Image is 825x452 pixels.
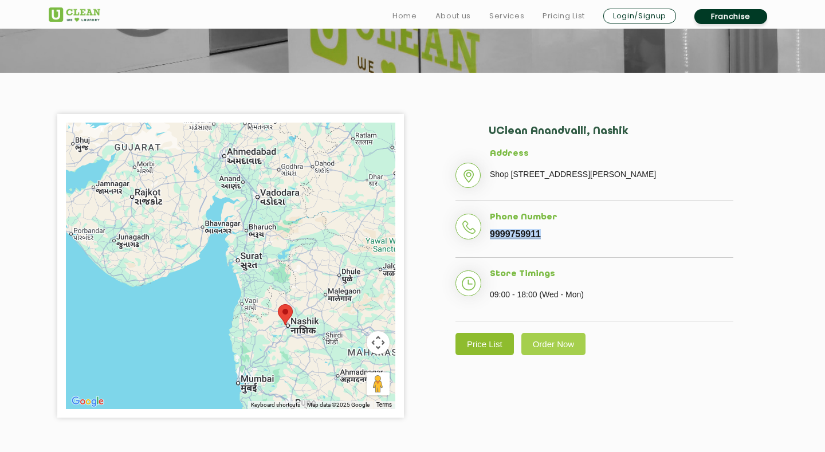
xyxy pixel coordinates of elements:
button: Map camera controls [367,331,390,354]
a: Home [392,9,417,23]
a: About us [435,9,471,23]
img: UClean Laundry and Dry Cleaning [49,7,100,22]
h5: Store Timings [490,269,733,280]
span: Map data ©2025 Google [307,402,370,408]
p: Shop [STREET_ADDRESS][PERSON_NAME] [490,166,733,183]
h5: Phone Number [490,213,733,223]
a: Open this area in Google Maps (opens a new window) [69,394,107,409]
button: Keyboard shortcuts [251,401,300,409]
h2: UClean Anandvalli, Nashik [489,125,733,149]
a: Pricing List [543,9,585,23]
img: Google [69,394,107,409]
p: 09:00 - 18:00 (Wed - Mon) [490,286,733,303]
a: Franchise [694,9,767,24]
button: Drag Pegman onto the map to open Street View [367,372,390,395]
a: Order Now [521,333,586,355]
a: Services [489,9,524,23]
a: Login/Signup [603,9,676,23]
a: Terms (opens in new tab) [376,401,392,409]
a: Price List [455,333,514,355]
a: 9999759911 [490,229,541,239]
h5: Address [490,149,733,159]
